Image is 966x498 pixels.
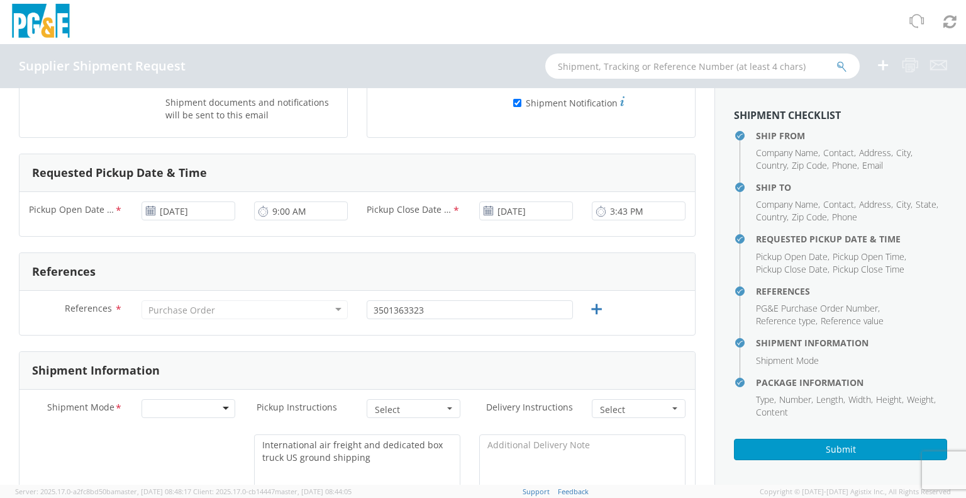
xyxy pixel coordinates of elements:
[148,304,215,317] div: Purchase Order
[513,99,521,107] input: Shipment Notification
[792,159,829,172] li: ,
[823,147,854,159] span: Contact
[275,487,352,496] span: master, [DATE] 08:44:05
[756,211,787,223] span: Country
[859,198,891,210] span: Address
[65,302,112,314] span: References
[821,315,884,327] span: Reference value
[779,393,811,405] span: Number
[896,147,911,159] span: City
[760,487,951,497] span: Copyright © [DATE]-[DATE] Agistix Inc., All Rights Reserved
[756,131,947,140] h4: Ship From
[114,487,191,496] span: master, [DATE] 08:48:17
[859,198,893,211] li: ,
[756,159,789,172] li: ,
[756,393,774,405] span: Type
[600,404,669,416] span: Select
[833,251,904,263] span: Pickup Open Time
[545,54,860,79] input: Shipment, Tracking or Reference Number (at least 4 chars)
[896,198,913,211] li: ,
[823,198,856,211] li: ,
[756,263,830,276] li: ,
[756,354,819,366] span: Shipment Mode
[756,211,789,224] li: ,
[756,302,880,315] li: ,
[756,378,947,387] h4: Package Information
[792,211,829,224] li: ,
[756,338,947,348] h4: Shipment Information
[257,401,337,413] span: Pickup Instructions
[29,203,114,218] span: Pickup Open Date & Time
[756,251,828,263] span: Pickup Open Date
[756,147,818,159] span: Company Name
[558,487,589,496] a: Feedback
[816,393,845,406] li: ,
[896,198,911,210] span: City
[816,393,843,405] span: Length
[832,159,857,171] span: Phone
[367,300,573,319] input: 10 Digit PG&E PO Number
[848,393,871,405] span: Width
[513,94,625,110] label: Shipment Notification
[876,393,902,405] span: Height
[756,263,828,275] span: Pickup Close Date
[823,198,854,210] span: Contact
[367,399,460,418] button: Select
[756,198,820,211] li: ,
[47,401,114,416] span: Shipment Mode
[916,198,938,211] li: ,
[823,147,856,159] li: ,
[916,198,936,210] span: State
[9,4,72,41] img: pge-logo-06675f144f4cfa6a6814.png
[756,198,818,210] span: Company Name
[15,487,191,496] span: Server: 2025.17.0-a2fc8bd50ba
[907,393,934,405] span: Weight
[859,147,893,159] li: ,
[756,183,947,192] h4: Ship To
[756,315,818,327] li: ,
[756,393,776,406] li: ,
[756,315,816,327] span: Reference type
[32,266,96,278] h3: References
[486,401,573,413] span: Delivery Instructions
[756,147,820,159] li: ,
[848,393,873,406] li: ,
[756,251,830,263] li: ,
[876,393,904,406] li: ,
[165,94,338,122] label: Shipment documents and notifications will be sent to this email
[32,167,207,179] h3: Requested Pickup Date & Time
[32,365,160,377] h3: Shipment Information
[896,147,913,159] li: ,
[592,399,686,418] button: Select
[756,302,878,314] span: PG&E Purchase Order Number
[375,404,444,416] span: Select
[792,159,827,171] span: Zip Code
[523,487,550,496] a: Support
[792,211,827,223] span: Zip Code
[367,203,452,218] span: Pickup Close Date & Time
[833,263,904,275] span: Pickup Close Time
[779,393,813,406] li: ,
[859,147,891,159] span: Address
[19,59,186,73] h4: Supplier Shipment Request
[756,159,787,171] span: Country
[734,108,841,122] strong: Shipment Checklist
[756,286,947,296] h4: References
[756,234,947,244] h4: Requested Pickup Date & Time
[193,487,352,496] span: Client: 2025.17.0-cb14447
[756,406,788,418] span: Content
[862,159,883,171] span: Email
[907,393,936,406] li: ,
[832,211,857,223] span: Phone
[734,439,947,460] button: Submit
[833,251,906,263] li: ,
[832,159,859,172] li: ,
